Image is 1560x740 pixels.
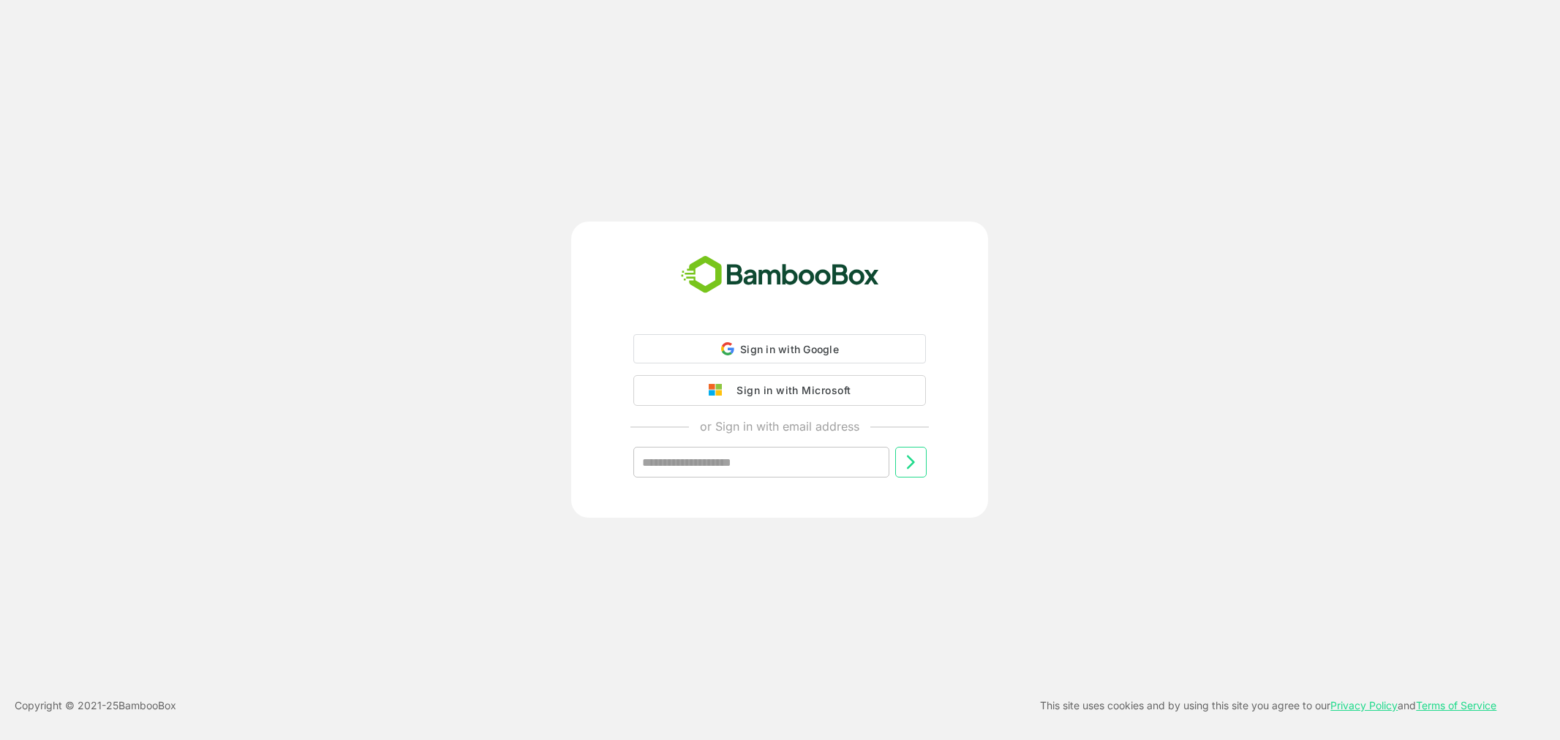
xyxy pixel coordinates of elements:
[1040,697,1496,714] p: This site uses cookies and by using this site you agree to our and
[15,697,176,714] p: Copyright © 2021- 25 BambooBox
[1416,699,1496,711] a: Terms of Service
[709,384,729,397] img: google
[633,375,926,406] button: Sign in with Microsoft
[729,381,851,400] div: Sign in with Microsoft
[673,251,887,299] img: bamboobox
[700,418,859,435] p: or Sign in with email address
[1330,699,1398,711] a: Privacy Policy
[633,334,926,363] div: Sign in with Google
[740,343,839,355] span: Sign in with Google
